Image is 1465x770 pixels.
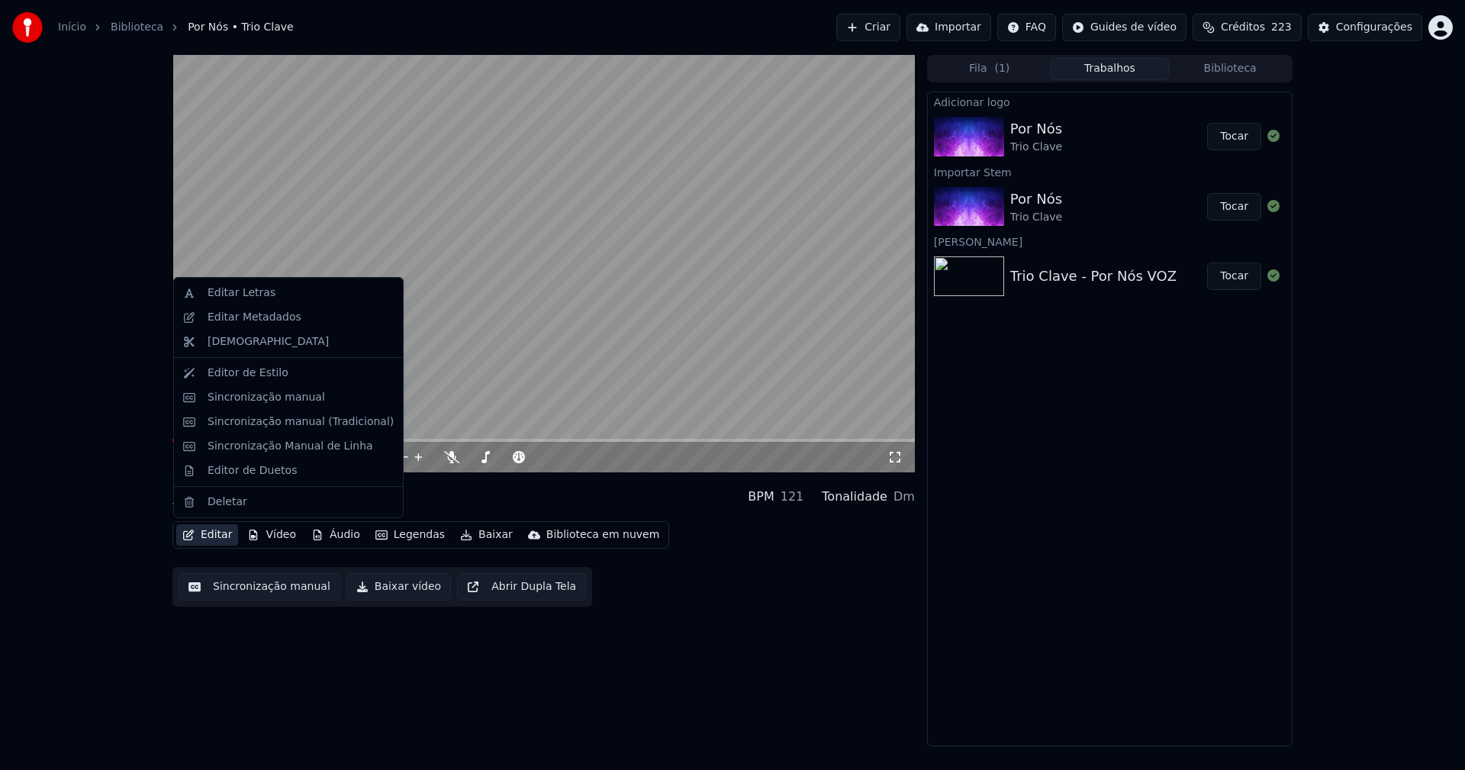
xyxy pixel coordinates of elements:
[369,524,451,546] button: Legendas
[188,20,294,35] span: Por Nós • Trio Clave
[172,478,230,500] div: Por Nós
[208,414,394,430] div: Sincronização manual (Tradicional)
[928,163,1292,181] div: Importar Stem
[1221,20,1265,35] span: Créditos
[1010,210,1062,225] div: Trio Clave
[454,524,519,546] button: Baixar
[208,310,301,325] div: Editar Metadados
[836,14,900,41] button: Criar
[346,573,451,601] button: Baixar vídeo
[928,232,1292,250] div: [PERSON_NAME]
[208,334,329,350] div: [DEMOGRAPHIC_DATA]
[546,527,660,543] div: Biblioteca em nuvem
[928,92,1292,111] div: Adicionar logo
[1010,140,1062,155] div: Trio Clave
[1010,266,1177,287] div: Trio Clave - Por Nós VOZ
[1207,123,1261,150] button: Tocar
[179,573,340,601] button: Sincronização manual
[457,573,586,601] button: Abrir Dupla Tela
[1170,58,1290,80] button: Biblioteca
[1010,118,1062,140] div: Por Nós
[1308,14,1422,41] button: Configurações
[12,12,43,43] img: youka
[1336,20,1412,35] div: Configurações
[997,14,1056,41] button: FAQ
[893,488,915,506] div: Dm
[208,439,373,454] div: Sincronização Manual de Linha
[1050,58,1170,80] button: Trabalhos
[994,61,1009,76] span: ( 1 )
[822,488,887,506] div: Tonalidade
[58,20,86,35] a: Início
[929,58,1050,80] button: Fila
[208,390,325,405] div: Sincronização manual
[1062,14,1186,41] button: Guides de vídeo
[208,463,297,478] div: Editor de Duetos
[176,524,238,546] button: Editar
[1193,14,1302,41] button: Créditos223
[172,500,230,515] div: Trio Clave
[208,285,275,301] div: Editar Letras
[748,488,774,506] div: BPM
[305,524,366,546] button: Áudio
[208,366,288,381] div: Editor de Estilo
[208,495,247,510] div: Deletar
[1207,263,1261,290] button: Tocar
[1271,20,1292,35] span: 223
[781,488,804,506] div: 121
[58,20,294,35] nav: breadcrumb
[906,14,991,41] button: Importar
[1010,188,1062,210] div: Por Nós
[111,20,163,35] a: Biblioteca
[241,524,302,546] button: Vídeo
[1207,193,1261,221] button: Tocar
